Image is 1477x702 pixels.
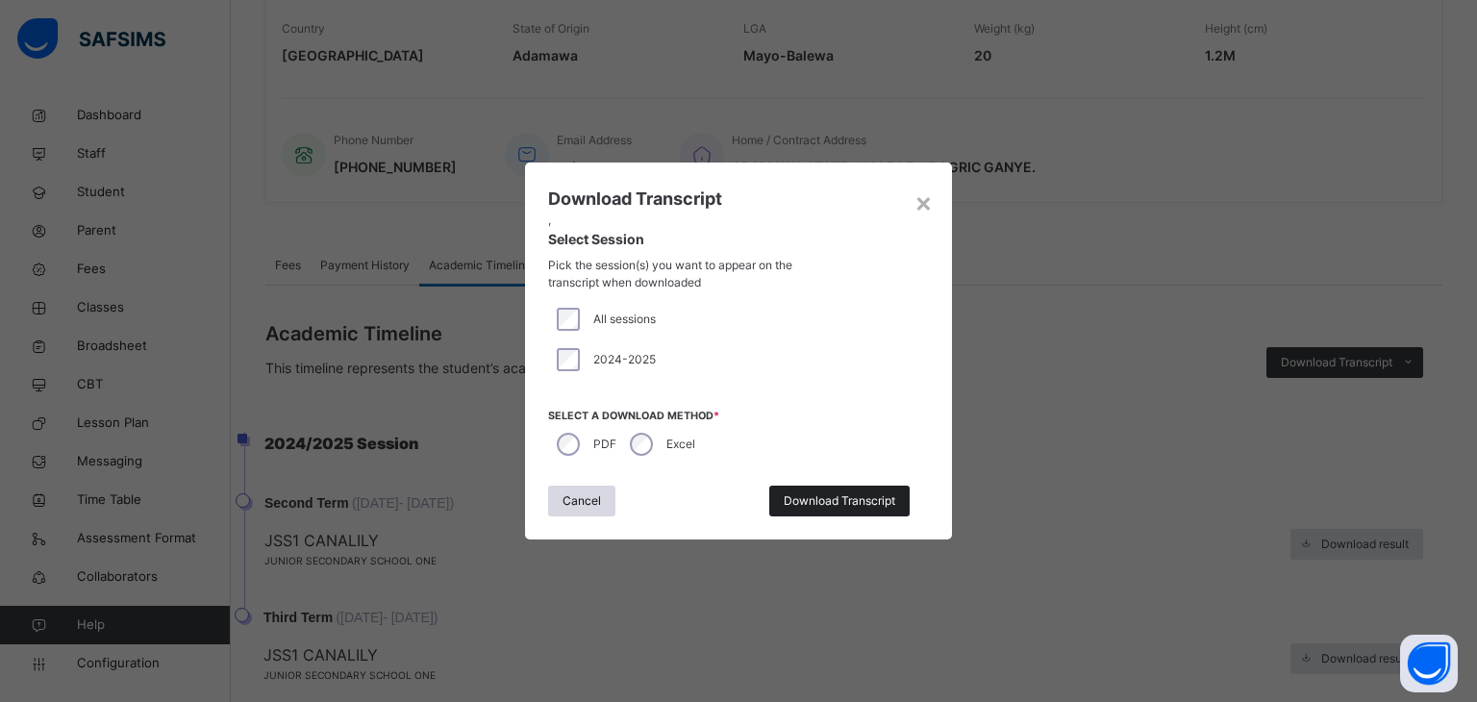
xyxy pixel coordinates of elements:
[593,312,656,326] span: All sessions
[548,257,805,291] span: Pick the session(s) you want to appear on the transcript when downloaded
[593,352,656,366] span: 2024-2025
[548,409,929,424] span: Select a download method
[1400,635,1458,692] button: Open asap
[548,229,914,249] span: Select Session
[548,188,722,209] span: Download Transcript
[666,436,695,453] label: Excel
[593,436,616,453] label: PDF
[914,182,933,222] div: ×
[548,212,914,291] div: ,
[784,492,895,510] span: Download Transcript
[563,492,601,510] span: Cancel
